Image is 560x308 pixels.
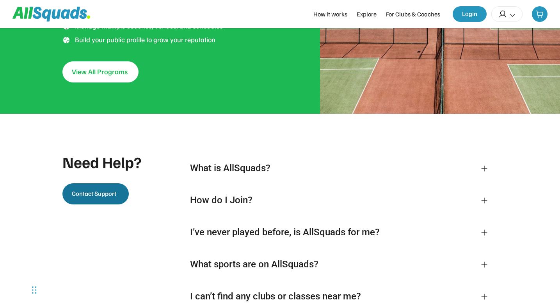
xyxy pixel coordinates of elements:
[62,153,142,171] div: Need Help?
[75,35,289,44] div: Build your public profile to grow your reputation
[190,162,471,174] div: What is AllSquads?
[72,190,116,197] span: Contact Support
[190,194,471,206] div: How do I Join?
[72,67,128,76] span: View All Programs
[62,183,129,204] button: Contact Support
[536,10,544,18] img: shopping-cart-01%20%281%29.svg
[386,9,440,19] div: For Clubs & Coaches
[453,6,487,22] button: Login
[190,290,471,302] div: I can’t find any clubs or classes near me?
[357,9,377,19] div: Explore
[313,9,347,19] div: How it works
[190,226,471,238] div: I’ve never played before, is AllSquads for me?
[190,258,471,270] div: What sports are on AllSquads?
[62,61,139,82] button: View All Programs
